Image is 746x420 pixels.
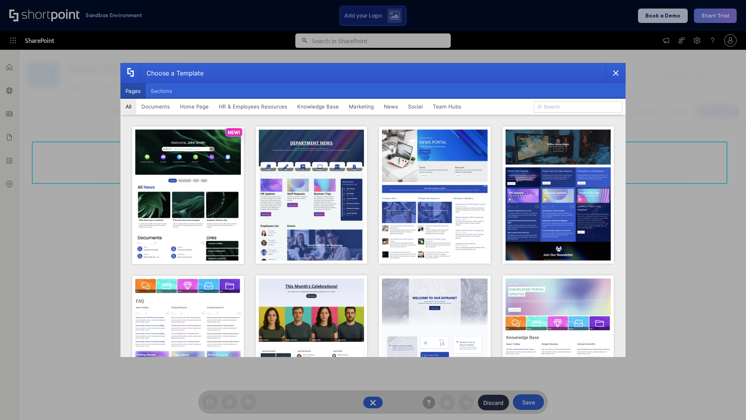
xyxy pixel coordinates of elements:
[120,99,136,114] button: All
[228,129,240,135] p: NEW!
[344,99,379,114] button: Marketing
[136,99,175,114] button: Documents
[379,99,403,114] button: News
[428,99,466,114] button: Team Hubs
[292,99,344,114] button: Knowledge Base
[120,83,146,99] button: Pages
[140,63,204,83] div: Choose a Template
[146,83,177,99] button: Sections
[403,99,428,114] button: Social
[120,63,626,357] div: template selector
[707,383,746,420] iframe: Chat Widget
[175,99,214,114] button: Home Page
[214,99,292,114] button: HR & Employees Resources
[534,101,622,113] input: Search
